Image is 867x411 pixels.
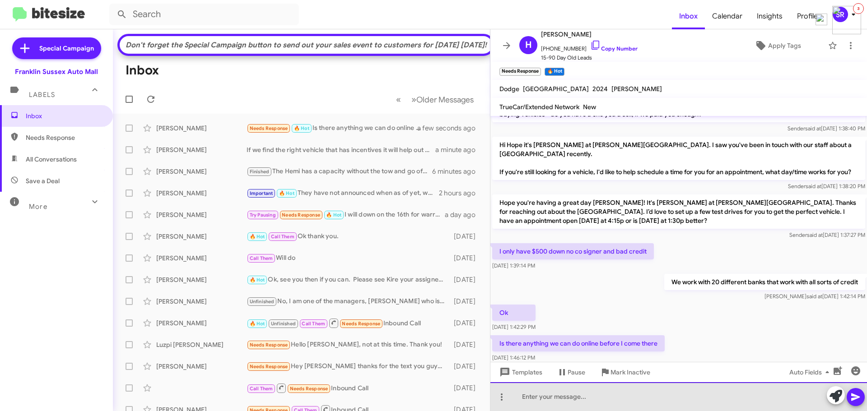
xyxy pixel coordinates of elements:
small: Needs Response [499,68,541,76]
div: If we find the right vehicle that has incentives it will help out the negative equity [247,145,435,154]
div: [PERSON_NAME] [156,297,247,306]
div: Inbound Call [247,383,449,394]
span: 🔥 Hot [279,190,294,196]
span: Auto Fields [789,364,833,380]
span: 🔥 Hot [294,125,309,131]
span: Call Them [271,234,294,240]
span: « [396,94,401,105]
input: Search [109,4,299,25]
span: Finished [250,169,270,175]
span: TrueCar/Extended Network [499,103,579,111]
div: Ok, see you then if you can. Please see Kire your assigned sales professional when you arrive. [247,275,449,285]
div: 3 [853,3,864,14]
button: Auto Fields [782,364,840,380]
span: More [29,203,47,211]
span: Needs Response [26,133,103,142]
span: Dodge [499,85,519,93]
div: Inbound Call [247,318,449,329]
span: Templates [498,364,542,380]
button: Previous [391,90,406,109]
div: [PERSON_NAME] [156,189,247,198]
p: We work with 20 different banks that work with all sorts of credit [664,274,865,290]
div: [DATE] [449,297,483,306]
div: Luzpi [PERSON_NAME] [156,340,247,349]
h1: Inbox [126,63,159,78]
span: 🔥 Hot [250,321,265,327]
div: [DATE] [449,319,483,328]
div: [DATE] [449,275,483,284]
span: Pause [568,364,585,380]
img: minimized-close.png [816,14,827,25]
button: Mark Inactive [592,364,657,380]
a: Special Campaign [12,37,101,59]
span: Needs Response [290,386,328,392]
img: minimized-icon.png [832,6,861,34]
div: 6 minutes ago [432,167,483,176]
p: Hope you're having a great day [PERSON_NAME]! It's [PERSON_NAME] at [PERSON_NAME][GEOGRAPHIC_DATA... [492,194,865,229]
div: [PERSON_NAME] [156,210,247,219]
span: 2024 [592,85,608,93]
span: H [525,38,532,52]
span: [DATE] 1:46:12 PM [492,354,535,361]
div: [PERSON_NAME] [156,254,247,263]
span: Sender [DATE] 1:37:27 PM [789,231,865,238]
span: Try Pausing [250,212,276,218]
div: Hey [PERSON_NAME] thanks for the text you guys are great, I'd be open if obviously the price is r... [247,361,449,372]
span: Call Them [250,386,273,392]
span: Important [250,190,273,196]
span: Unfinished [271,321,296,327]
span: Mark Inactive [611,364,650,380]
div: [DATE] [449,232,483,241]
div: [DATE] [449,383,483,393]
span: [DATE] 1:39:14 PM [492,262,535,269]
span: Needs Response [250,364,288,369]
span: [PERSON_NAME] [611,85,662,93]
p: Is there anything we can do online before I come there [492,335,665,351]
span: Call Them [302,321,325,327]
span: [GEOGRAPHIC_DATA] [523,85,589,93]
div: I will down on the 16th for warranty repair could I get an appraisal then [247,210,445,220]
div: [DATE] [449,362,483,371]
div: [PERSON_NAME] [156,275,247,284]
a: Copy Number [590,45,638,52]
div: a day ago [445,210,483,219]
div: [DATE] [449,340,483,349]
a: Profile [790,3,825,29]
span: 🔥 Hot [250,277,265,283]
button: Apply Tags [731,37,824,54]
button: Pause [550,364,592,380]
span: [PERSON_NAME] [DATE] 1:42:14 PM [764,293,865,300]
span: [DATE] 1:42:29 PM [492,323,536,330]
nav: Page navigation example [391,90,479,109]
span: Sender [DATE] 1:38:20 PM [788,183,865,189]
div: [PERSON_NAME] [156,232,247,241]
div: They have not announced when as of yet, we keep asking our rep and they have not set a date yet. [247,188,439,199]
div: [PERSON_NAME] [156,167,247,176]
span: Call Them [250,255,273,261]
div: Don't forget the Special Campaign button to send out your sales event to customers for [DATE] [DA... [124,41,488,50]
span: Sender [DATE] 1:38:40 PM [788,125,865,132]
a: Insights [750,3,790,29]
span: [PHONE_NUMBER] [541,40,638,53]
div: [PERSON_NAME] [156,362,247,371]
div: [PERSON_NAME] [156,124,247,133]
div: [PERSON_NAME] [156,145,247,154]
div: [PERSON_NAME] [156,319,247,328]
div: Hello [PERSON_NAME], not at this time. Thank you! [247,340,449,350]
span: New [583,103,596,111]
span: Older Messages [416,95,474,105]
div: 2 hours ago [439,189,483,198]
p: Ok [492,305,536,321]
span: » [411,94,416,105]
span: Calendar [705,3,750,29]
span: said at [806,183,821,189]
span: Inbox [672,3,705,29]
div: Ok thank you. [247,231,449,242]
button: Next [406,90,479,109]
span: said at [805,125,821,132]
span: Needs Response [250,342,288,348]
button: Templates [490,364,550,380]
div: a minute ago [435,145,483,154]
